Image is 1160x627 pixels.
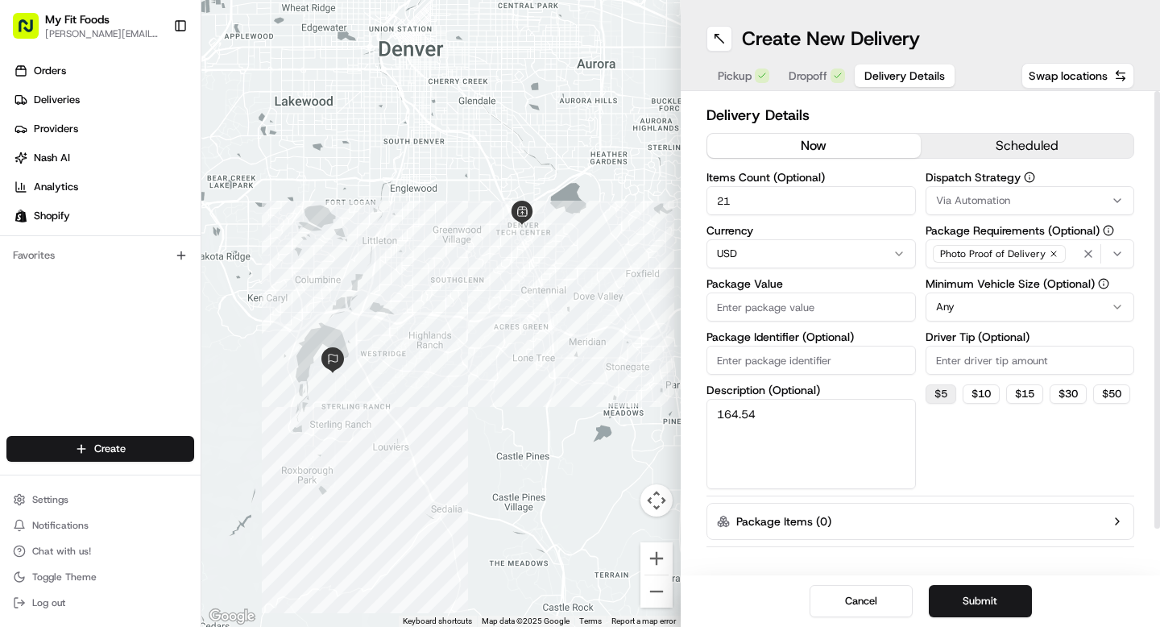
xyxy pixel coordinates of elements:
[6,116,201,142] a: Providers
[706,560,897,576] label: Total Package Dimensions (Optional)
[926,384,956,404] button: $5
[864,68,945,84] span: Delivery Details
[32,234,123,250] span: Knowledge Base
[926,331,1135,343] label: Driver Tip (Optional)
[14,210,27,222] img: Shopify logo
[706,346,916,375] input: Enter package identifier
[706,225,916,236] label: Currency
[706,560,1134,576] button: Total Package Dimensions (Optional)
[611,617,676,625] a: Report a map error
[32,596,65,609] span: Log out
[6,488,194,511] button: Settings
[736,513,831,529] label: Package Items ( 0 )
[94,442,126,456] span: Create
[205,606,259,627] a: Open this area in Google Maps (opens a new window)
[1029,68,1108,84] span: Swap locations
[34,64,66,78] span: Orders
[32,493,68,506] span: Settings
[921,134,1134,158] button: scheduled
[926,346,1135,375] input: Enter driver tip amount
[1093,384,1130,404] button: $50
[55,170,204,183] div: We're available if you need us!
[926,239,1135,268] button: Photo Proof of Delivery
[742,26,920,52] h1: Create New Delivery
[45,27,160,40] button: [PERSON_NAME][EMAIL_ADDRESS][DOMAIN_NAME]
[1024,172,1035,183] button: Dispatch Strategy
[6,243,194,268] div: Favorites
[34,209,70,223] span: Shopify
[707,134,921,158] button: now
[34,151,70,165] span: Nash AI
[706,503,1134,540] button: Package Items (0)
[706,186,916,215] input: Enter number of items
[1050,384,1087,404] button: $30
[42,104,266,121] input: Clear
[136,235,149,248] div: 💻
[16,64,293,90] p: Welcome 👋
[706,278,916,289] label: Package Value
[274,159,293,178] button: Start new chat
[32,519,89,532] span: Notifications
[1021,63,1134,89] button: Swap locations
[34,122,78,136] span: Providers
[579,617,602,625] a: Terms
[718,68,752,84] span: Pickup
[640,575,673,608] button: Zoom out
[32,545,91,558] span: Chat with us!
[403,616,472,627] button: Keyboard shortcuts
[6,566,194,588] button: Toggle Theme
[6,145,201,171] a: Nash AI
[1098,278,1109,289] button: Minimum Vehicle Size (Optional)
[6,436,194,462] button: Create
[926,225,1135,236] label: Package Requirements (Optional)
[16,154,45,183] img: 1736555255976-a54dd68f-1ca7-489b-9aae-adbdc363a1c4
[6,174,201,200] a: Analytics
[706,384,916,396] label: Description (Optional)
[1006,384,1043,404] button: $15
[16,235,29,248] div: 📗
[810,585,913,617] button: Cancel
[130,227,265,256] a: 💻API Documentation
[926,172,1135,183] label: Dispatch Strategy
[789,68,827,84] span: Dropoff
[640,484,673,517] button: Map camera controls
[32,571,97,583] span: Toggle Theme
[6,6,167,45] button: My Fit Foods[PERSON_NAME][EMAIL_ADDRESS][DOMAIN_NAME]
[114,272,195,285] a: Powered byPylon
[6,58,201,84] a: Orders
[152,234,259,250] span: API Documentation
[6,87,201,113] a: Deliveries
[34,180,78,194] span: Analytics
[706,331,916,343] label: Package Identifier (Optional)
[706,172,916,183] label: Items Count (Optional)
[926,278,1135,289] label: Minimum Vehicle Size (Optional)
[6,540,194,563] button: Chat with us!
[6,203,201,229] a: Shopify
[6,592,194,614] button: Log out
[1103,225,1114,236] button: Package Requirements (Optional)
[6,514,194,537] button: Notifications
[963,384,1000,404] button: $10
[16,16,48,48] img: Nash
[926,186,1135,215] button: Via Automation
[706,104,1134,127] h2: Delivery Details
[706,293,916,322] input: Enter package value
[929,585,1032,617] button: Submit
[45,11,110,27] button: My Fit Foods
[640,542,673,575] button: Zoom in
[706,399,916,489] textarea: 164.54
[34,93,80,107] span: Deliveries
[940,247,1046,260] span: Photo Proof of Delivery
[55,154,264,170] div: Start new chat
[936,193,1010,208] span: Via Automation
[10,227,130,256] a: 📗Knowledge Base
[160,273,195,285] span: Pylon
[205,606,259,627] img: Google
[482,617,570,625] span: Map data ©2025 Google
